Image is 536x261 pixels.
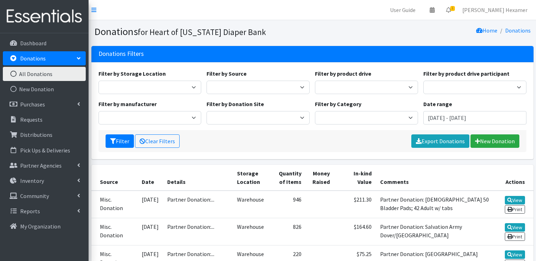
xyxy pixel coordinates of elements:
[91,165,137,191] th: Source
[376,191,498,218] td: Partner Donation: [DEMOGRAPHIC_DATA] 50 Bladder Pads; 42 Adult w/ tabs
[440,3,457,17] a: 1
[505,250,525,259] a: View
[423,69,509,78] label: Filter by product drive participant
[306,165,334,191] th: Money Raised
[3,97,86,111] a: Purchases
[3,5,86,28] img: HumanEssentials
[20,162,62,169] p: Partner Agencies
[233,191,271,218] td: Warehouse
[505,223,525,232] a: View
[20,40,46,47] p: Dashboard
[505,205,525,214] a: Print
[505,196,525,204] a: View
[315,100,361,108] label: Filter by Category
[20,192,49,199] p: Community
[315,69,371,78] label: Filter by product drive
[91,218,137,245] td: Misc. Donation
[450,6,455,11] span: 1
[20,223,61,230] p: My Organization
[137,218,163,245] td: [DATE]
[334,165,376,191] th: In-kind Value
[384,3,421,17] a: User Guide
[20,131,52,138] p: Distributions
[376,165,498,191] th: Comments
[138,27,266,37] small: for Heart of [US_STATE] Diaper Bank
[106,134,134,148] button: Filter
[163,218,233,245] td: Partner Donation:...
[91,191,137,218] td: Misc. Donation
[135,134,180,148] a: Clear Filters
[163,191,233,218] td: Partner Donation:...
[505,27,531,34] a: Donations
[3,204,86,218] a: Reports
[3,128,86,142] a: Distributions
[498,165,533,191] th: Actions
[411,134,469,148] a: Export Donations
[207,69,247,78] label: Filter by Source
[3,51,86,65] a: Donations
[423,111,526,124] input: January 1, 2011 - December 31, 2011
[20,55,46,62] p: Donations
[505,232,525,241] a: Print
[20,177,44,184] p: Inventory
[3,82,86,96] a: New Donation
[3,67,86,81] a: All Donations
[271,191,306,218] td: 946
[3,143,86,157] a: Pick Ups & Deliveries
[98,69,166,78] label: Filter by Storage Location
[423,100,452,108] label: Date range
[476,27,497,34] a: Home
[3,112,86,127] a: Requests
[94,25,310,38] h1: Donations
[20,116,43,123] p: Requests
[163,165,233,191] th: Details
[3,219,86,233] a: My Organization
[457,3,533,17] a: [PERSON_NAME] Hexamer
[233,218,271,245] td: Warehouse
[271,165,306,191] th: Quantity of Items
[334,191,376,218] td: $211.30
[3,174,86,188] a: Inventory
[137,191,163,218] td: [DATE]
[98,100,157,108] label: Filter by manufacturer
[470,134,519,148] a: New Donation
[3,189,86,203] a: Community
[271,218,306,245] td: 826
[233,165,271,191] th: Storage Location
[20,208,40,215] p: Reports
[207,100,264,108] label: Filter by Donation Site
[376,218,498,245] td: Partner Donation: Salvation Army Dover/[GEOGRAPHIC_DATA]
[98,50,144,58] h3: Donations Filters
[334,218,376,245] td: $164.60
[3,36,86,50] a: Dashboard
[20,101,45,108] p: Purchases
[137,165,163,191] th: Date
[3,158,86,173] a: Partner Agencies
[20,147,70,154] p: Pick Ups & Deliveries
